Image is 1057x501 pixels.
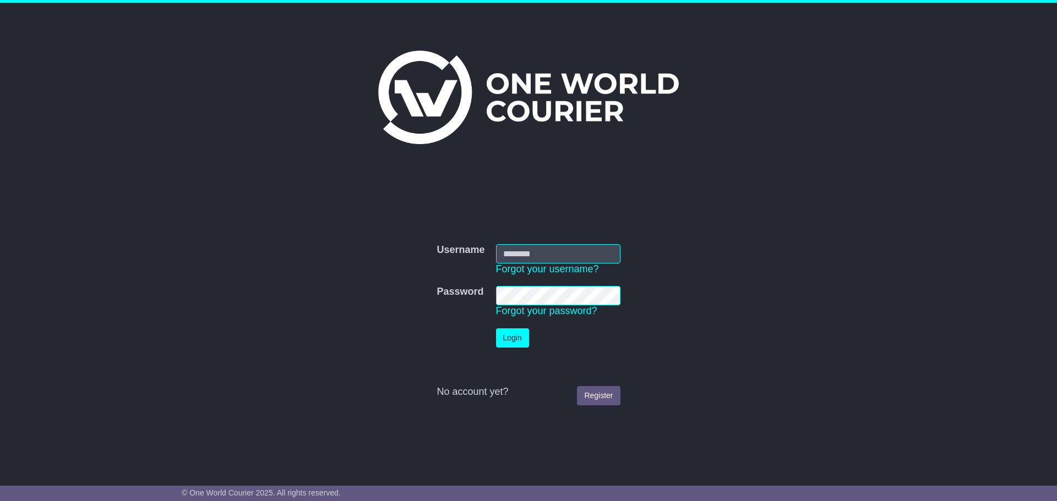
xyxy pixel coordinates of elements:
label: Password [437,286,483,298]
div: No account yet? [437,386,620,398]
img: One World [378,51,679,144]
a: Forgot your password? [496,305,597,316]
a: Forgot your username? [496,263,599,274]
button: Login [496,328,529,348]
label: Username [437,244,484,256]
span: © One World Courier 2025. All rights reserved. [182,488,341,497]
a: Register [577,386,620,405]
